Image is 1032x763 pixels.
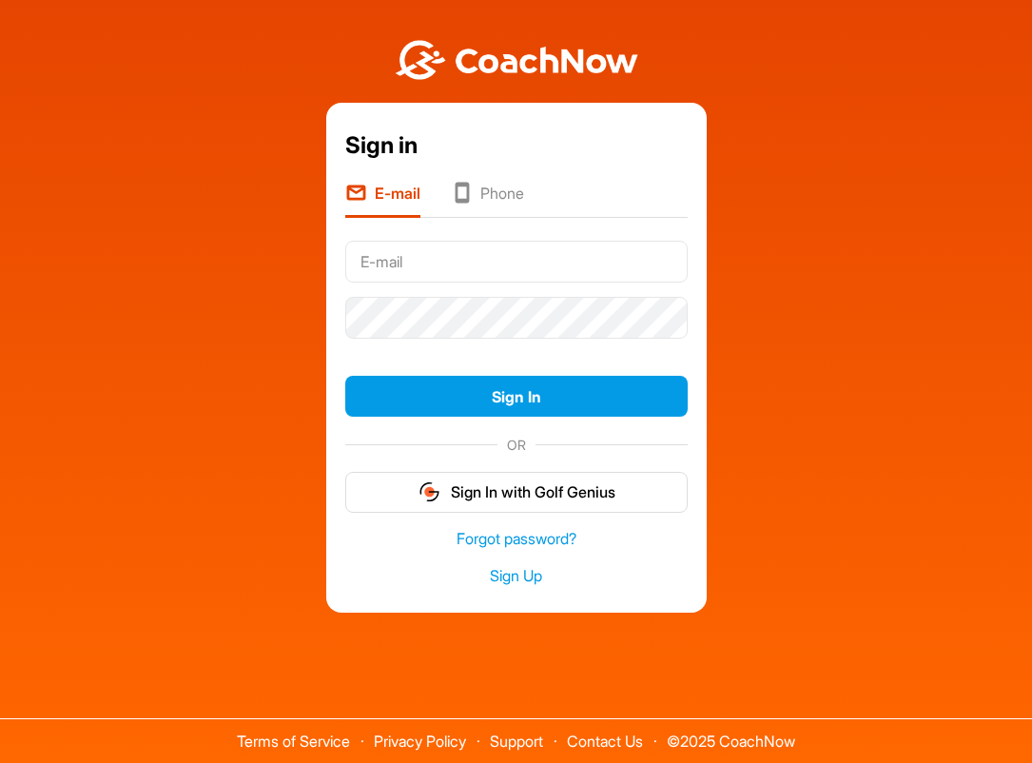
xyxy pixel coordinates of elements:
a: Privacy Policy [374,732,466,751]
span: OR [497,435,535,455]
button: Sign In with Golf Genius [345,472,688,513]
div: Sign in [345,128,688,163]
a: Forgot password? [345,528,688,550]
a: Contact Us [567,732,643,751]
img: BwLJSsUCoWCh5upNqxVrqldRgqLPVwmV24tXu5FoVAoFEpwwqQ3VIfuoInZCoVCoTD4vwADAC3ZFMkVEQFDAAAAAElFTkSuQmCC [393,40,640,81]
a: Sign Up [345,565,688,587]
button: Sign In [345,376,688,417]
a: Terms of Service [237,732,350,751]
img: gg_logo [418,480,441,503]
a: Support [490,732,543,751]
li: Phone [451,182,524,218]
span: © 2025 CoachNow [657,719,805,749]
input: E-mail [345,241,688,283]
li: E-mail [345,182,420,218]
